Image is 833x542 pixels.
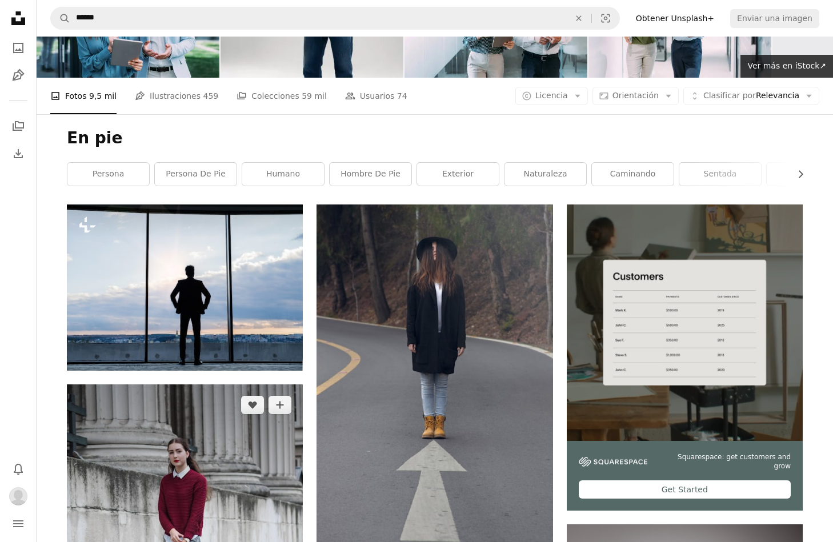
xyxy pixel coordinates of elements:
a: Inicio — Unsplash [7,7,30,32]
a: Obtener Unsplash+ [629,9,721,27]
a: humano [242,163,324,186]
a: Ilustraciones 459 [135,78,218,114]
img: Avatar del usuario rebeca towfighian [9,487,27,505]
a: caminando [592,163,674,186]
button: Borrar [566,7,591,29]
a: Hombre de negocios maduro parado en las grandes ventanas de un hotel. Hombre mirando la ciudad po... [67,282,303,292]
a: Mujer de pie en el camino de asfalto [317,376,552,387]
img: file-1747939376688-baf9a4a454ffimage [567,204,803,440]
a: Colecciones 59 mil [237,78,327,114]
button: Orientación [592,87,679,105]
button: Clasificar porRelevancia [683,87,819,105]
span: Squarespace: get customers and grow [661,452,791,472]
div: Get Started [579,480,791,499]
a: persona de pie [155,163,237,186]
span: Orientación [612,91,659,100]
span: 74 [397,90,407,102]
button: Enviar una imagen [730,9,819,27]
a: hombre de pie [330,163,411,186]
button: Buscar en Unsplash [51,7,70,29]
h1: En pie [67,128,803,148]
span: 59 mil [302,90,327,102]
span: 459 [203,90,218,102]
button: Me gusta [241,396,264,414]
a: naturaleza [504,163,586,186]
span: Licencia [535,91,568,100]
form: Encuentra imágenes en todo el sitio [50,7,620,30]
button: Añade a la colección [269,396,291,414]
span: Clasificar por [703,91,756,100]
button: Búsqueda visual [592,7,619,29]
a: persona [67,163,149,186]
img: Hombre de negocios maduro parado en las grandes ventanas de un hotel. Hombre mirando la ciudad po... [67,204,303,371]
a: Colecciones [7,115,30,138]
button: desplazar lista a la derecha [790,163,803,186]
button: Notificaciones [7,457,30,480]
a: sentada [679,163,761,186]
span: Relevancia [703,90,799,102]
a: Squarespace: get customers and growGet Started [567,204,803,511]
a: Usuarios 74 [345,78,407,114]
a: Fotos [7,37,30,59]
button: Licencia [515,87,588,105]
button: Menú [7,512,30,535]
button: Perfil [7,485,30,508]
a: exterior [417,163,499,186]
a: Ilustraciones [7,64,30,87]
a: Historial de descargas [7,142,30,165]
span: Ver más en iStock ↗ [747,61,826,70]
img: file-1747939142011-51e5cc87e3c9 [579,457,647,467]
a: Ver más en iStock↗ [740,55,833,78]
